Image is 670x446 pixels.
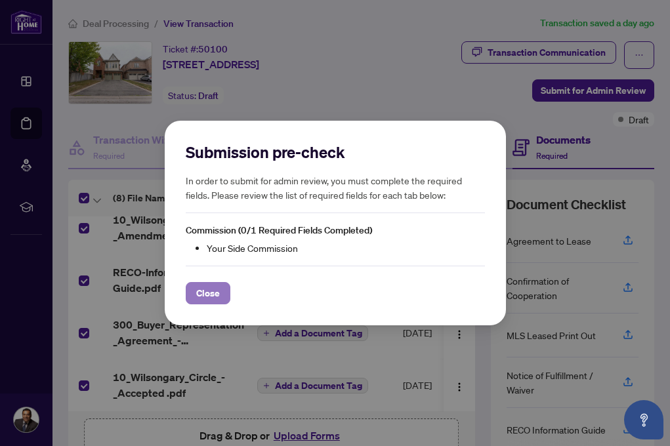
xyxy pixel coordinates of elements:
li: Your Side Commission [207,241,485,255]
button: Open asap [624,400,663,439]
button: Close [186,282,230,304]
h5: In order to submit for admin review, you must complete the required fields. Please review the lis... [186,173,485,202]
span: Close [196,283,220,304]
h2: Submission pre-check [186,142,485,163]
span: Commission (0/1 Required Fields Completed) [186,224,372,236]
